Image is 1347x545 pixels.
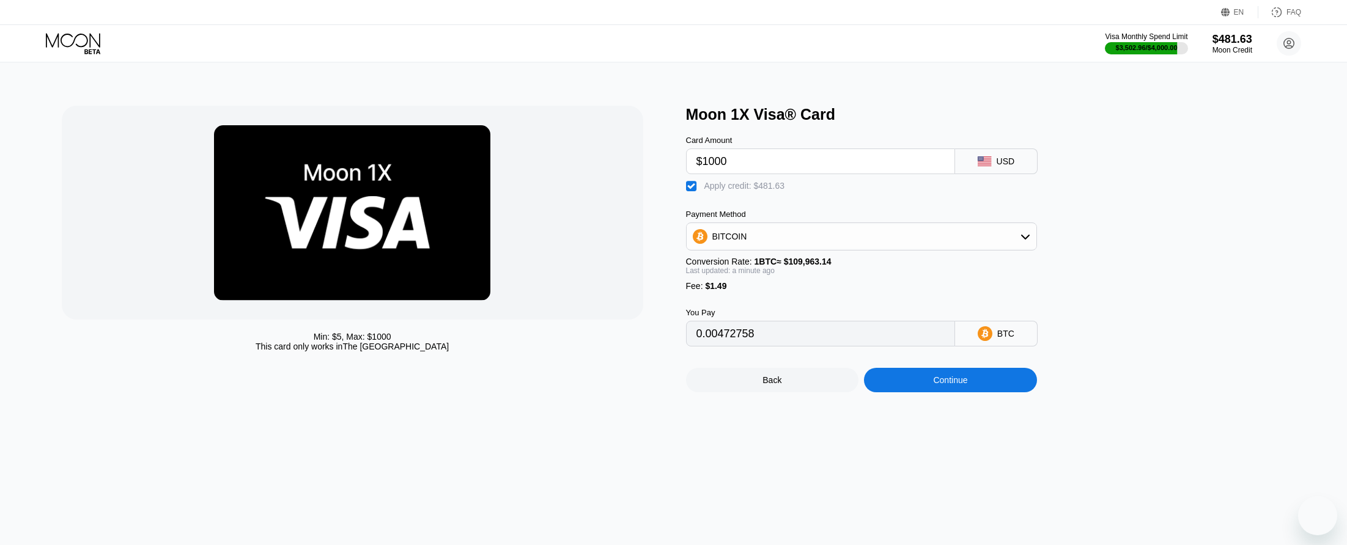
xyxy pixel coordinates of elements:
[686,257,1037,266] div: Conversion Rate:
[686,368,859,392] div: Back
[1221,6,1258,18] div: EN
[256,342,449,351] div: This card only works in The [GEOGRAPHIC_DATA]
[686,308,955,317] div: You Pay
[755,257,832,266] span: 1 BTC ≈ $109,963.14
[687,224,1036,249] div: BITCOIN
[1105,32,1187,54] div: Visa Monthly Spend Limit$3,502.96/$4,000.00
[864,368,1037,392] div: Continue
[997,156,1015,166] div: USD
[686,180,698,192] div: 
[686,136,955,145] div: Card Amount
[1234,8,1244,16] div: EN
[762,375,781,385] div: Back
[1258,6,1301,18] div: FAQ
[1116,44,1178,51] div: $3,502.96 / $4,000.00
[1286,8,1301,16] div: FAQ
[686,106,1298,123] div: Moon 1X Visa® Card
[314,332,391,342] div: Min: $ 5 , Max: $ 1000
[1212,33,1252,46] div: $481.63
[1298,496,1337,535] iframe: Button to launch messaging window
[686,210,1037,219] div: Payment Method
[704,181,785,191] div: Apply credit: $481.63
[997,329,1014,338] div: BTC
[712,232,747,241] div: BITCOIN
[1212,46,1252,54] div: Moon Credit
[1212,33,1252,54] div: $481.63Moon Credit
[933,375,967,385] div: Continue
[1105,32,1187,41] div: Visa Monthly Spend Limit
[696,149,945,174] input: $0.00
[686,281,1037,291] div: Fee :
[705,281,726,291] span: $1.49
[686,266,1037,275] div: Last updated: a minute ago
